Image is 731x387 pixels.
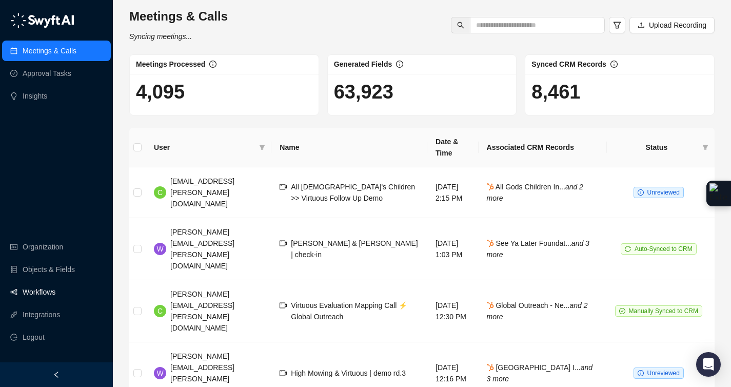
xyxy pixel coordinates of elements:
h1: 4,095 [136,80,312,104]
span: Status [615,142,698,153]
span: Global Outreach - Ne... [487,301,588,321]
span: filter [702,144,708,150]
span: Auto-Synced to CRM [635,245,693,253]
span: [EMAIL_ADDRESS][PERSON_NAME][DOMAIN_NAME] [170,177,234,208]
i: and 3 more [487,363,592,383]
span: [PERSON_NAME][EMAIL_ADDRESS][PERSON_NAME][DOMAIN_NAME] [170,290,234,332]
td: [DATE] 2:15 PM [427,167,479,218]
div: Open Intercom Messenger [696,352,721,377]
span: video-camera [280,183,287,190]
span: Synced CRM Records [531,60,606,68]
span: Upload Recording [649,20,706,31]
i: and 3 more [487,239,589,259]
span: [PERSON_NAME][EMAIL_ADDRESS][PERSON_NAME][DOMAIN_NAME] [170,228,234,270]
span: Meetings Processed [136,60,205,68]
span: info-circle [396,61,403,68]
h1: 63,923 [334,80,510,104]
span: [GEOGRAPHIC_DATA] I... [487,363,592,383]
span: filter [700,140,710,155]
span: info-circle [610,61,618,68]
th: Name [271,128,427,167]
span: sync [625,246,631,252]
span: filter [257,140,267,155]
th: Associated CRM Records [479,128,607,167]
span: Virtuous Evaluation Mapping Call ⚡️ Global Outreach [291,301,407,321]
h1: 8,461 [531,80,708,104]
span: All [DEMOGRAPHIC_DATA]'s Children >> Virtuous Follow Up Demo [291,183,415,202]
span: W [156,243,163,255]
span: filter [259,144,265,150]
i: and 2 more [487,183,583,202]
a: Organization [23,237,63,257]
span: filter [613,21,621,29]
span: Unreviewed [647,370,680,377]
span: [PERSON_NAME] & [PERSON_NAME] | check-in [291,239,418,259]
h3: Meetings & Calls [129,8,228,25]
a: Approval Tasks [23,63,71,84]
a: Integrations [23,304,60,325]
a: Objects & Fields [23,259,75,280]
a: Workflows [23,282,55,302]
span: Logout [23,327,45,347]
span: video-camera [280,240,287,247]
i: Syncing meetings... [129,32,192,41]
span: Manually Synced to CRM [629,307,698,315]
td: [DATE] 1:03 PM [427,218,479,280]
button: Upload Recording [629,17,715,33]
span: C [157,187,163,198]
i: and 2 more [487,301,588,321]
span: High Mowing & Virtuous | demo rd.3 [291,369,406,377]
th: Date & Time [427,128,479,167]
span: check-circle [619,308,625,314]
span: info-circle [209,61,216,68]
span: All Gods Children In... [487,183,583,202]
img: Extension Icon [709,183,728,204]
span: upload [638,22,645,29]
img: logo-05li4sbe.png [10,13,74,28]
span: info-circle [638,370,644,376]
a: Meetings & Calls [23,41,76,61]
span: W [156,367,163,379]
span: See Ya Later Foundat... [487,239,589,259]
span: Generated Fields [334,60,392,68]
span: search [457,22,464,29]
span: info-circle [638,189,644,196]
span: Unreviewed [647,189,680,196]
td: [DATE] 12:30 PM [427,280,479,342]
a: Insights [23,86,47,106]
span: video-camera [280,302,287,309]
span: logout [10,334,17,341]
span: left [53,371,60,378]
span: video-camera [280,370,287,377]
span: C [157,305,163,317]
span: User [154,142,255,153]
